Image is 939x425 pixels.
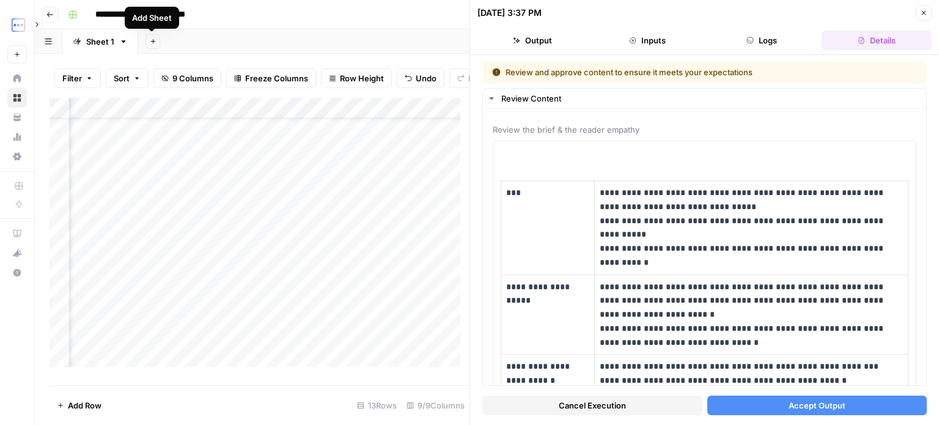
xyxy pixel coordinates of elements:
[7,243,27,263] button: What's new?
[592,31,702,50] button: Inputs
[340,72,384,84] span: Row Height
[707,31,817,50] button: Logs
[7,88,27,108] a: Browse
[7,147,27,166] a: Settings
[226,68,316,88] button: Freeze Columns
[153,68,221,88] button: 9 Columns
[789,399,845,412] span: Accept Output
[7,224,27,243] a: AirOps Academy
[7,14,29,36] img: TripleDart Logo
[62,29,138,54] a: Sheet 1
[8,244,26,262] div: What's new?
[482,396,702,415] button: Cancel Execution
[321,68,392,88] button: Row Height
[106,68,149,88] button: Sort
[707,396,927,415] button: Accept Output
[493,124,916,136] span: Review the brief & the reader empathy
[62,72,82,84] span: Filter
[416,72,436,84] span: Undo
[114,72,130,84] span: Sort
[172,72,213,84] span: 9 Columns
[492,66,835,78] div: Review and approve content to ensure it meets your expectations
[559,399,626,412] span: Cancel Execution
[822,31,932,50] button: Details
[50,396,109,415] button: Add Row
[397,68,444,88] button: Undo
[245,72,308,84] span: Freeze Columns
[7,127,27,147] a: Usage
[449,68,496,88] button: Redo
[7,108,27,127] a: Your Data
[68,399,101,412] span: Add Row
[7,263,27,283] button: Help + Support
[483,89,926,108] button: Review Content
[7,10,27,40] button: Workspace: TripleDart
[501,92,919,105] div: Review Content
[54,68,101,88] button: Filter
[477,31,587,50] button: Output
[86,35,114,48] div: Sheet 1
[7,68,27,88] a: Home
[402,396,469,415] div: 9/9 Columns
[477,7,542,19] div: [DATE] 3:37 PM
[352,396,402,415] div: 13 Rows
